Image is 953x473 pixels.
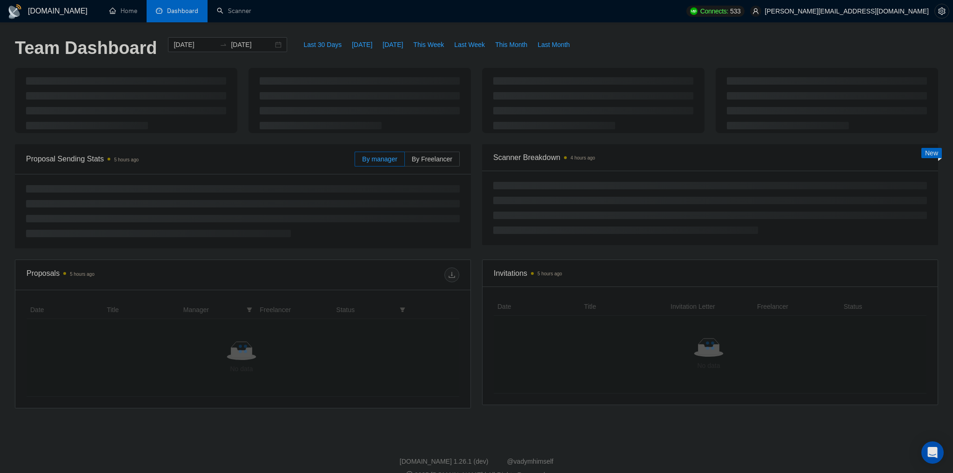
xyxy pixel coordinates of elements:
[7,4,22,19] img: logo
[495,40,527,50] span: This Month
[231,40,273,50] input: End date
[537,271,562,276] time: 5 hours ago
[220,41,227,48] span: to
[490,37,532,52] button: This Month
[220,41,227,48] span: swap-right
[167,7,198,15] span: Dashboard
[156,7,162,14] span: dashboard
[27,267,243,282] div: Proposals
[15,37,157,59] h1: Team Dashboard
[570,155,595,160] time: 4 hours ago
[362,155,397,163] span: By manager
[217,7,251,15] a: searchScanner
[413,40,444,50] span: This Week
[532,37,575,52] button: Last Month
[537,40,570,50] span: Last Month
[449,37,490,52] button: Last Week
[174,40,216,50] input: Start date
[377,37,408,52] button: [DATE]
[400,458,489,465] a: [DOMAIN_NAME] 1.26.1 (dev)
[303,40,342,50] span: Last 30 Days
[412,155,452,163] span: By Freelancer
[383,40,403,50] span: [DATE]
[730,6,740,16] span: 533
[70,272,94,277] time: 5 hours ago
[494,267,926,279] span: Invitations
[690,7,698,15] img: upwork-logo.png
[298,37,347,52] button: Last 30 Days
[700,6,728,16] span: Connects:
[934,4,949,19] button: setting
[454,40,485,50] span: Last Week
[925,149,938,157] span: New
[935,7,949,15] span: setting
[109,7,137,15] a: homeHome
[408,37,449,52] button: This Week
[752,8,759,14] span: user
[26,153,355,165] span: Proposal Sending Stats
[352,40,372,50] span: [DATE]
[493,152,927,163] span: Scanner Breakdown
[934,7,949,15] a: setting
[114,157,139,162] time: 5 hours ago
[921,441,944,464] div: Open Intercom Messenger
[347,37,377,52] button: [DATE]
[507,458,553,465] a: @vadymhimself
